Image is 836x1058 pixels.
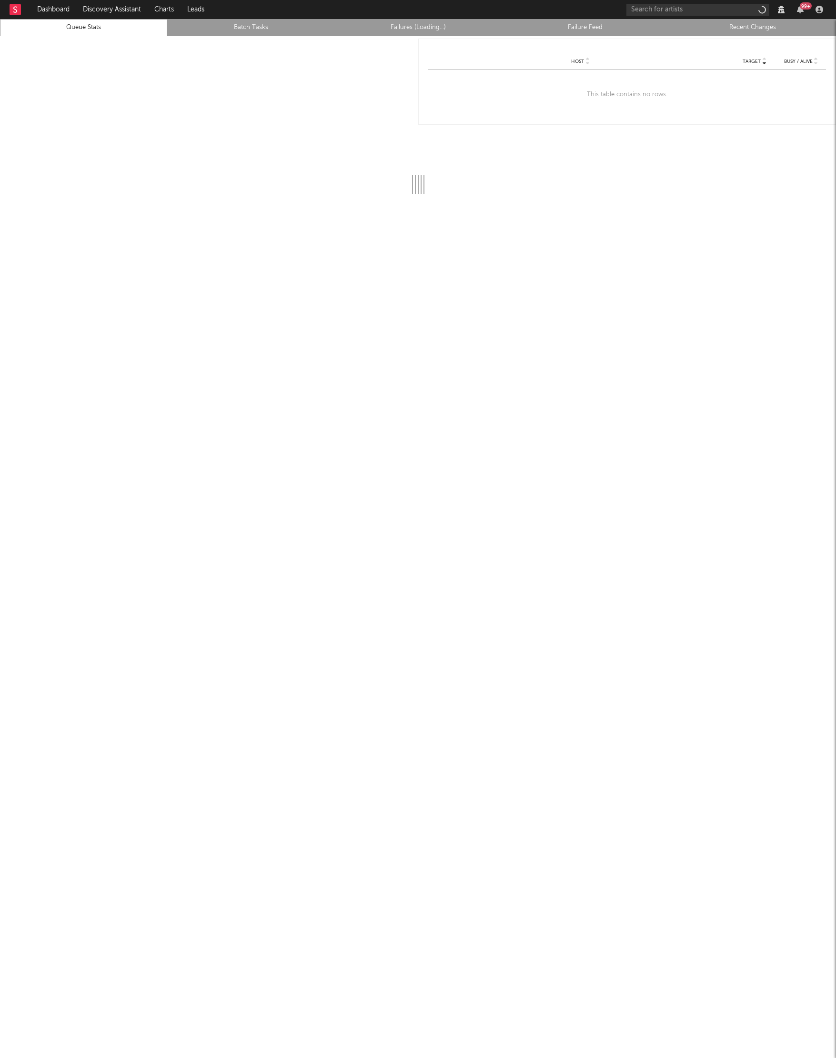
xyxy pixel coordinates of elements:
span: Busy / Alive [784,59,813,64]
button: 99+ [797,6,804,13]
a: Failures (Loading...) [340,22,496,33]
div: This table contains no rows. [428,70,826,120]
span: Target [743,59,761,64]
a: Recent Changes [674,22,831,33]
a: Batch Tasks [172,22,329,33]
div: 99 + [800,2,812,10]
a: Queue Stats [5,22,162,33]
span: Host [571,59,584,64]
input: Search for artists [626,4,769,16]
a: Failure Feed [507,22,664,33]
